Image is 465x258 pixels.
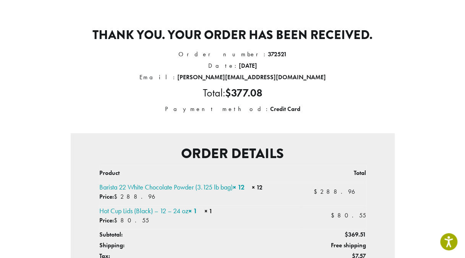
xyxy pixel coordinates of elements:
strong: Credit Card [270,105,300,113]
span: 369.51 [344,230,366,238]
li: Payment method: [71,103,395,115]
span: $ [114,193,120,201]
span: 288.96 [114,193,166,201]
li: Order number: [71,49,395,60]
h2: Order details [77,145,389,162]
th: Shipping: [99,240,301,251]
span: $ [313,188,320,196]
th: Product [99,165,301,182]
strong: 372521 [268,50,287,58]
li: Email: [71,72,395,83]
span: 80.55 [114,216,149,224]
a: Hot Cup Lids (Black) – 12 – 24 oz× 1 [99,206,197,215]
th: Subtotal: [99,229,301,240]
strong: × 1 [188,206,197,215]
strong: × 1 [204,207,212,215]
bdi: 288.96 [313,188,366,196]
span: $ [331,211,337,219]
strong: [DATE] [239,62,257,70]
strong: × 12 [233,183,245,191]
span: $ [114,216,120,224]
td: Free shipping [301,240,366,251]
li: Total: [71,83,395,103]
bdi: 80.55 [331,211,366,219]
bdi: 377.08 [225,86,262,100]
p: Thank you. Your order has been received. [71,28,395,42]
strong: Price: [99,193,114,201]
span: $ [225,86,231,100]
span: $ [344,230,348,238]
strong: Price: [99,216,114,224]
strong: [PERSON_NAME][EMAIL_ADDRESS][DOMAIN_NAME] [177,73,326,81]
strong: × 12 [252,183,262,191]
th: Total [301,165,366,182]
a: Barista 22 White Chocolate Powder (3.125 lb bag)× 12 [99,183,245,191]
li: Date: [71,60,395,72]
